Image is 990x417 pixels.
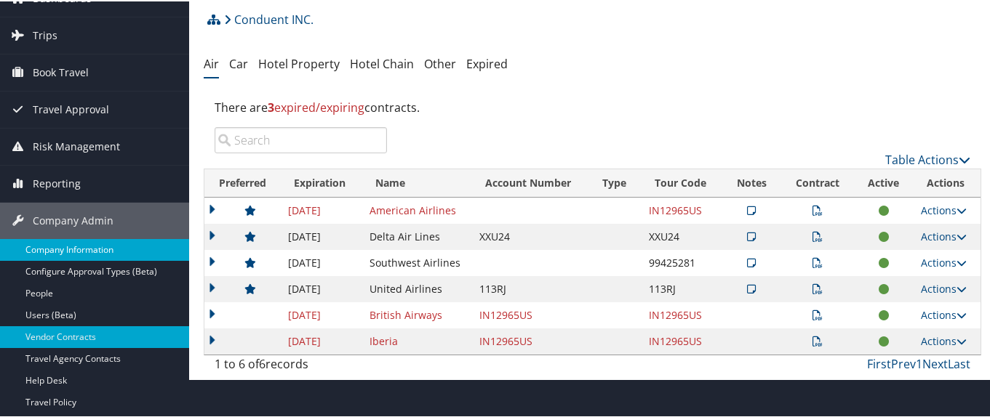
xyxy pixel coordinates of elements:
[589,168,642,196] th: Type: activate to sort column ascending
[33,53,89,89] span: Book Travel
[281,222,362,248] td: [DATE]
[891,355,916,371] a: Prev
[229,54,248,70] a: Car
[642,301,723,327] td: IN12965US
[472,168,589,196] th: Account Number: activate to sort column ascending
[281,168,362,196] th: Expiration: activate to sort column ascending
[350,54,414,70] a: Hotel Chain
[204,54,219,70] a: Air
[281,248,362,275] td: [DATE]
[948,355,970,371] a: Last
[281,301,362,327] td: [DATE]
[472,327,589,353] td: IN12965US
[642,196,723,222] td: IN12965US
[781,168,854,196] th: Contract: activate to sort column ascending
[921,280,967,294] a: Actions
[362,248,472,275] td: Southwest Airlines
[268,98,274,114] strong: 3
[722,168,781,196] th: Notes: activate to sort column ascending
[362,275,472,301] td: United Airlines
[922,355,948,371] a: Next
[642,327,723,353] td: IN12965US
[642,248,723,275] td: 99425281
[867,355,891,371] a: First
[854,168,914,196] th: Active: activate to sort column ascending
[642,168,723,196] th: Tour Code: activate to sort column ascending
[258,54,340,70] a: Hotel Property
[224,4,314,33] a: Conduent INC.
[921,202,967,216] a: Actions
[268,98,364,114] span: expired/expiring
[921,228,967,242] a: Actions
[472,275,589,301] td: 113RJ
[204,86,981,126] div: There are contracts.
[472,222,589,248] td: XXU24
[33,164,81,201] span: Reporting
[362,222,472,248] td: Delta Air Lines
[281,327,362,353] td: [DATE]
[362,196,472,222] td: American Airlines
[916,355,922,371] a: 1
[424,54,456,70] a: Other
[472,301,589,327] td: IN12965US
[204,168,281,196] th: Preferred: activate to sort column ascending
[281,275,362,301] td: [DATE]
[33,127,120,163] span: Risk Management
[362,327,472,353] td: Iberia
[921,333,967,347] a: Actions
[921,254,967,268] a: Actions
[642,275,723,301] td: 113RJ
[33,201,113,238] span: Company Admin
[362,301,472,327] td: British Airways
[642,222,723,248] td: XXU24
[259,355,266,371] span: 6
[921,307,967,320] a: Actions
[362,168,472,196] th: Name: activate to sort column ascending
[215,126,387,152] input: Search
[215,354,387,378] div: 1 to 6 of records
[885,150,970,166] a: Table Actions
[33,16,57,52] span: Trips
[466,54,508,70] a: Expired
[281,196,362,222] td: [DATE]
[914,168,981,196] th: Actions
[33,90,109,126] span: Travel Approval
